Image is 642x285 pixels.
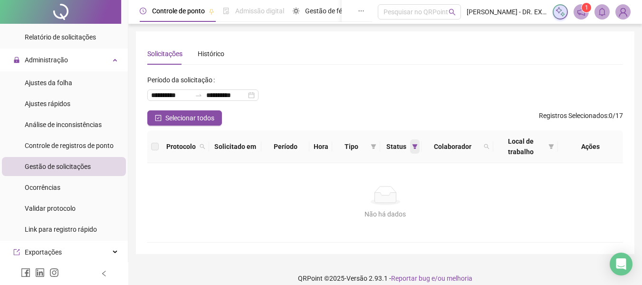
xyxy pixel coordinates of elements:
span: facebook [21,268,30,277]
span: Gestão de solicitações [25,163,91,170]
span: to [195,91,202,99]
span: [PERSON_NAME] - DR. EXPERT CLINICA ODONTOLOGICA [467,7,547,17]
span: Tipo [336,141,367,152]
span: Reportar bug e/ou melhoria [391,275,472,282]
span: export [13,249,20,256]
th: Solicitado em [209,130,261,163]
span: Status [384,141,408,152]
span: search [200,144,205,149]
th: Hora [309,130,332,163]
span: check-square [155,115,162,121]
span: Exportações [25,248,62,256]
div: Solicitações [147,49,182,59]
span: filter [548,144,554,149]
img: 94292 [616,5,630,19]
span: Versão [346,275,367,282]
span: Colaborador [425,141,480,152]
span: notification [577,8,585,16]
span: Controle de ponto [152,7,205,15]
span: filter [369,139,378,154]
span: search [482,139,491,154]
span: 1 [585,4,588,11]
label: Período da solicitação [147,72,219,88]
div: Open Intercom Messenger [610,253,632,275]
span: search [198,139,207,154]
span: Registros Selecionados [539,112,607,119]
span: filter [371,144,376,149]
span: Local de trabalho [497,136,545,157]
span: sun [293,8,299,14]
span: filter [412,144,418,149]
button: Selecionar todos [147,110,222,126]
span: Controle de registros de ponto [25,142,114,149]
th: Período [261,130,309,163]
span: Protocolo [166,141,196,152]
span: pushpin [209,9,214,14]
span: Administração [25,56,68,64]
span: linkedin [35,268,45,277]
div: Ações [562,141,619,152]
div: Histórico [198,49,224,59]
span: Link para registro rápido [25,226,97,233]
img: sparkle-icon.fc2bf0ac1784a2077858766a79e2daf3.svg [555,7,565,17]
div: Não há dados [159,209,612,219]
span: swap-right [195,91,202,99]
span: Validar protocolo [25,205,76,212]
span: filter [410,139,420,154]
span: Ocorrências [25,184,60,191]
span: Selecionar todos [165,113,214,123]
span: Admissão digital [235,7,284,15]
span: search [484,144,489,149]
span: bell [598,8,606,16]
span: instagram [49,268,59,277]
span: Gestão de férias [305,7,353,15]
sup: 1 [582,3,591,12]
span: search [449,9,456,16]
span: Ajustes da folha [25,79,72,87]
span: left [101,270,107,277]
span: ellipsis [358,8,364,14]
span: Relatório de solicitações [25,33,96,41]
span: filter [546,134,556,159]
span: file-done [223,8,230,14]
span: lock [13,57,20,63]
span: Análise de inconsistências [25,121,102,128]
span: clock-circle [140,8,146,14]
span: Ajustes rápidos [25,100,70,108]
span: : 0 / 17 [539,110,623,126]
